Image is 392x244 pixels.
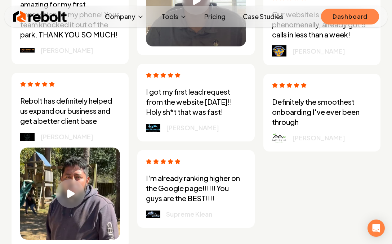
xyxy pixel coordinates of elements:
[20,133,35,141] img: logo
[272,45,286,57] img: logo
[99,9,150,24] button: Company
[156,9,193,24] button: Tools
[292,133,345,143] p: [PERSON_NAME]
[146,124,160,132] img: logo
[367,220,385,237] div: Open Intercom Messenger
[13,9,67,24] img: Rebolt Logo
[146,211,160,218] img: logo
[166,123,219,133] p: [PERSON_NAME]
[40,45,93,55] p: [PERSON_NAME]
[292,46,345,56] p: [PERSON_NAME]
[321,9,379,24] a: Dashboard
[20,96,120,126] p: Rebolt has definitely helped us expand our business and get a better client base
[272,97,372,127] p: Definitely the smoothest onboarding I've ever been through
[237,9,289,24] a: Case Studies
[272,133,286,143] img: logo
[166,209,212,219] p: Supreme Klean
[199,9,231,24] a: Pricing
[20,48,35,53] img: logo
[146,173,246,203] p: I'm already ranking higher on the Google page!!!!!! You guys are the BEST!!!!
[146,87,246,117] p: I got my first lead request from the website [DATE]!! Holy sh*t that was fast!
[40,132,93,142] p: [PERSON_NAME]
[20,148,120,240] button: Play video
